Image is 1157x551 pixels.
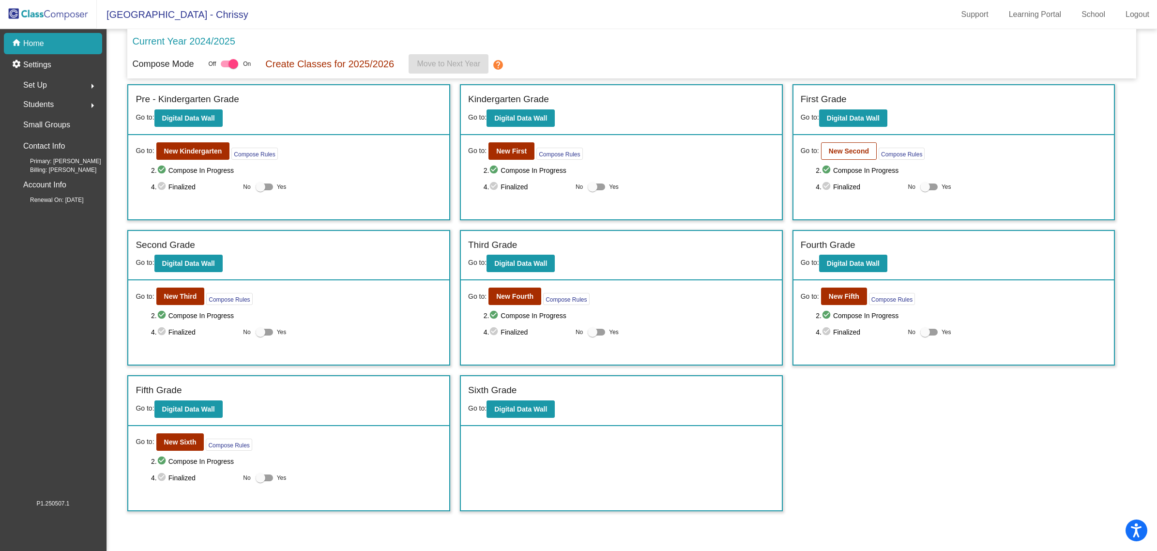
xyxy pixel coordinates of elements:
span: Go to: [468,146,487,156]
mat-icon: check_circle [489,165,501,176]
mat-icon: check_circle [157,456,168,467]
button: Compose Rules [231,148,277,160]
b: New Fifth [829,292,859,300]
button: Digital Data Wall [487,109,555,127]
b: New First [496,147,527,155]
label: Third Grade [468,238,517,252]
a: Learning Portal [1001,7,1069,22]
span: 4. Finalized [484,326,571,338]
span: No [243,474,250,482]
span: Billing: [PERSON_NAME] [15,166,96,174]
b: Digital Data Wall [494,114,547,122]
b: New Sixth [164,438,197,446]
mat-icon: arrow_right [87,80,98,92]
p: Settings [23,59,51,71]
p: Create Classes for 2025/2026 [265,57,394,71]
mat-icon: check_circle [157,310,168,321]
button: Move to Next Year [409,54,488,74]
span: Go to: [136,146,154,156]
span: [GEOGRAPHIC_DATA] - Chrissy [97,7,248,22]
button: Compose Rules [869,293,915,305]
span: Set Up [23,78,47,92]
span: 4. Finalized [151,472,238,484]
mat-icon: check_circle [822,310,833,321]
span: Go to: [136,291,154,302]
span: Go to: [468,404,487,412]
span: 2. Compose In Progress [816,310,1107,321]
mat-icon: check_circle [489,326,501,338]
mat-icon: check_circle [157,472,168,484]
p: Contact Info [23,139,65,153]
span: Renewal On: [DATE] [15,196,83,204]
span: Go to: [801,146,819,156]
button: Digital Data Wall [487,255,555,272]
span: Students [23,98,54,111]
mat-icon: arrow_right [87,100,98,111]
b: Digital Data Wall [162,114,215,122]
mat-icon: help [492,59,504,71]
b: Digital Data Wall [162,260,215,267]
b: Digital Data Wall [827,260,880,267]
span: 2. Compose In Progress [484,310,775,321]
span: Go to: [801,113,819,121]
p: Home [23,38,44,49]
span: Go to: [801,291,819,302]
button: New Second [821,142,877,160]
b: Digital Data Wall [162,405,215,413]
label: Fourth Grade [801,238,855,252]
span: No [243,183,250,191]
b: New Kindergarten [164,147,222,155]
mat-icon: check_circle [157,165,168,176]
span: No [576,328,583,337]
label: Fifth Grade [136,383,182,398]
mat-icon: check_circle [489,310,501,321]
b: Digital Data Wall [494,405,547,413]
mat-icon: settings [12,59,23,71]
p: Small Groups [23,118,70,132]
mat-icon: check_circle [822,181,833,193]
span: Go to: [468,291,487,302]
span: Yes [942,181,951,193]
button: Compose Rules [206,293,252,305]
a: School [1074,7,1113,22]
a: Logout [1118,7,1157,22]
p: Current Year 2024/2025 [132,34,235,48]
mat-icon: check_circle [822,165,833,176]
span: Primary: [PERSON_NAME] [15,157,101,166]
span: Go to: [801,259,819,266]
span: Go to: [136,259,154,266]
span: Go to: [136,404,154,412]
span: 2. Compose In Progress [484,165,775,176]
span: 4. Finalized [151,326,238,338]
span: Go to: [136,113,154,121]
button: Compose Rules [879,148,925,160]
span: 4. Finalized [816,181,903,193]
span: Yes [277,326,287,338]
mat-icon: check_circle [822,326,833,338]
mat-icon: check_circle [157,326,168,338]
button: New Sixth [156,433,204,451]
span: 2. Compose In Progress [151,310,442,321]
span: No [243,328,250,337]
span: Go to: [468,259,487,266]
span: Yes [277,181,287,193]
button: Digital Data Wall [154,109,223,127]
b: New Third [164,292,197,300]
button: Compose Rules [536,148,582,160]
span: No [576,183,583,191]
button: Digital Data Wall [487,400,555,418]
label: Second Grade [136,238,195,252]
button: New Fourth [488,288,541,305]
button: Digital Data Wall [154,400,223,418]
a: Support [954,7,996,22]
button: Digital Data Wall [819,109,887,127]
p: Account Info [23,178,66,192]
span: Go to: [468,113,487,121]
mat-icon: home [12,38,23,49]
label: First Grade [801,92,847,107]
span: 4. Finalized [816,326,903,338]
span: On [243,60,251,68]
label: Sixth Grade [468,383,517,398]
b: Digital Data Wall [494,260,547,267]
label: Kindergarten Grade [468,92,549,107]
